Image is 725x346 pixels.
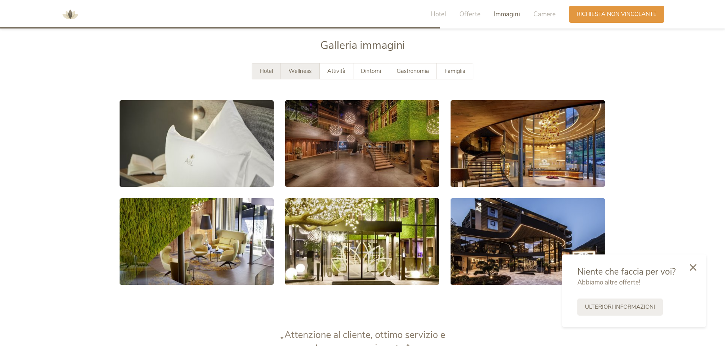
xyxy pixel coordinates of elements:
span: Abbiamo altre offerte! [577,278,640,287]
span: Wellness [288,67,312,75]
span: Attività [327,67,345,75]
span: Gastronomia [397,67,429,75]
a: AMONTI & LUNARIS Wellnessresort [59,11,82,17]
span: Ulteriori informazioni [585,303,655,311]
span: Niente che faccia per voi? [577,266,676,278]
span: Hotel [260,67,273,75]
span: Famiglia [444,67,465,75]
span: Hotel [430,10,446,19]
span: Immagini [494,10,520,19]
a: Ulteriori informazioni [577,299,663,316]
span: Richiesta non vincolante [577,10,657,18]
span: Dintorni [361,67,381,75]
span: Camere [533,10,556,19]
span: Offerte [459,10,481,19]
img: AMONTI & LUNARIS Wellnessresort [59,3,82,26]
span: Galleria immagini [320,38,405,53]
